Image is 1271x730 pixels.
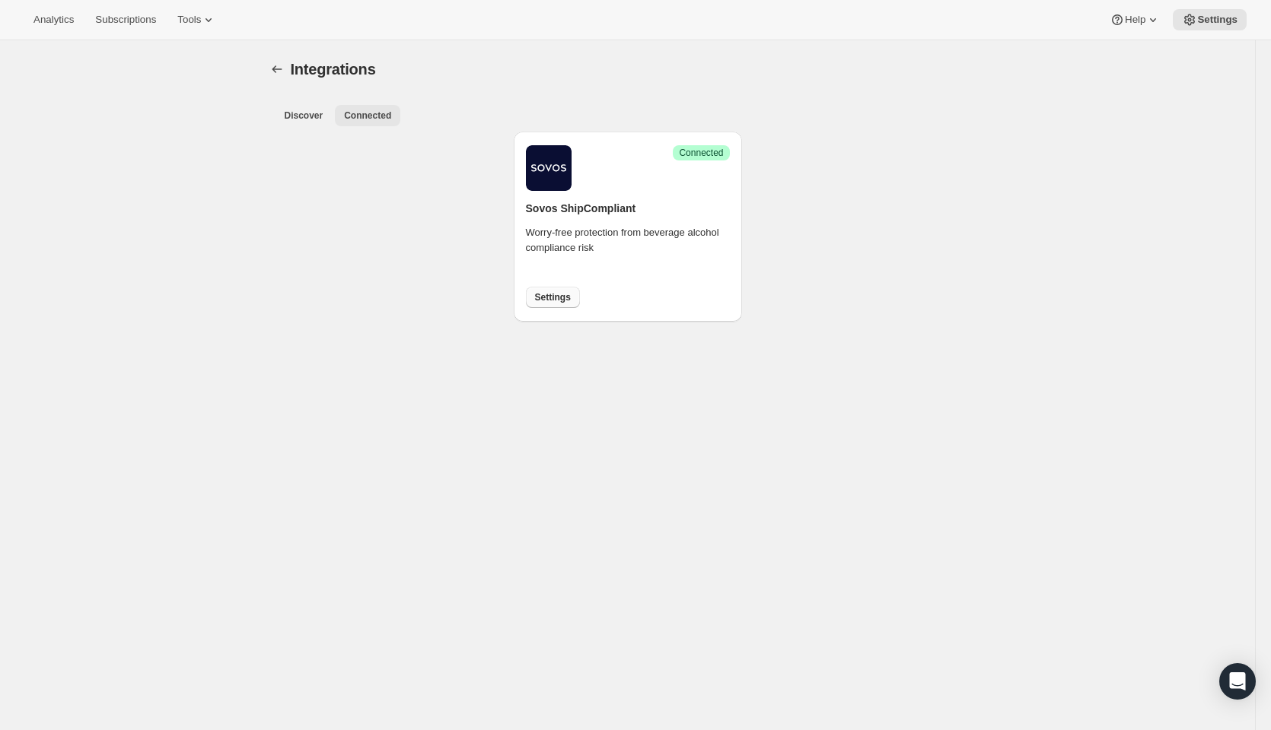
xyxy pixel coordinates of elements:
span: Analytics [33,14,74,26]
div: Open Intercom Messenger [1219,663,1256,700]
span: Connected [679,147,723,159]
h2: Sovos ShipCompliant [526,201,636,216]
button: Tools [168,9,225,30]
button: Help [1101,9,1170,30]
div: Worry-free protection from beverage alcohol compliance risk [526,225,730,277]
button: Settings [266,59,288,80]
button: Settings [1173,9,1247,30]
span: Connected [344,109,391,122]
span: Settings [1197,14,1238,26]
button: Analytics [24,9,83,30]
span: Help [1125,14,1145,26]
button: Settings [526,287,580,308]
span: Subscriptions [95,14,156,26]
span: Tools [177,14,201,26]
img: shipcompliant.png [526,145,572,191]
span: Settings [535,291,571,303]
button: All customers [276,105,333,126]
span: Integrations [291,61,376,78]
span: Discover [285,109,323,122]
button: Subscriptions [86,9,165,30]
